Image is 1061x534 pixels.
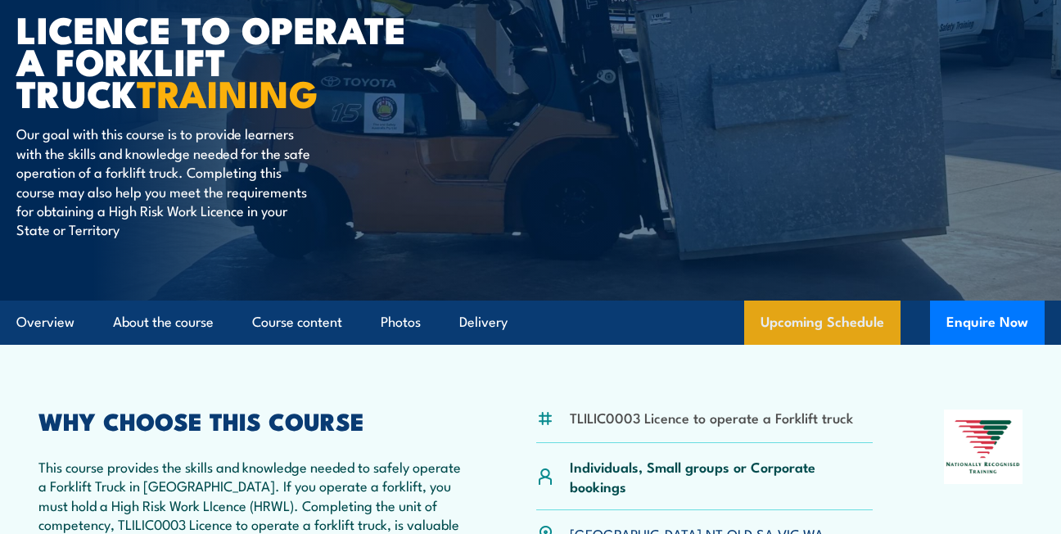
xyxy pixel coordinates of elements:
img: Nationally Recognised Training logo. [944,410,1023,484]
button: Enquire Now [930,301,1045,345]
h2: WHY CHOOSE THIS COURSE [38,410,465,431]
a: Overview [16,301,74,344]
a: Photos [381,301,421,344]
a: Course content [252,301,342,344]
li: TLILIC0003 Licence to operate a Forklift truck [570,408,853,427]
p: Our goal with this course is to provide learners with the skills and knowledge needed for the saf... [16,124,315,238]
a: Upcoming Schedule [744,301,901,345]
strong: TRAINING [137,64,318,120]
a: Delivery [459,301,508,344]
h1: Licence to operate a forklift truck [16,12,421,108]
a: About the course [113,301,214,344]
p: Individuals, Small groups or Corporate bookings [570,457,872,496]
